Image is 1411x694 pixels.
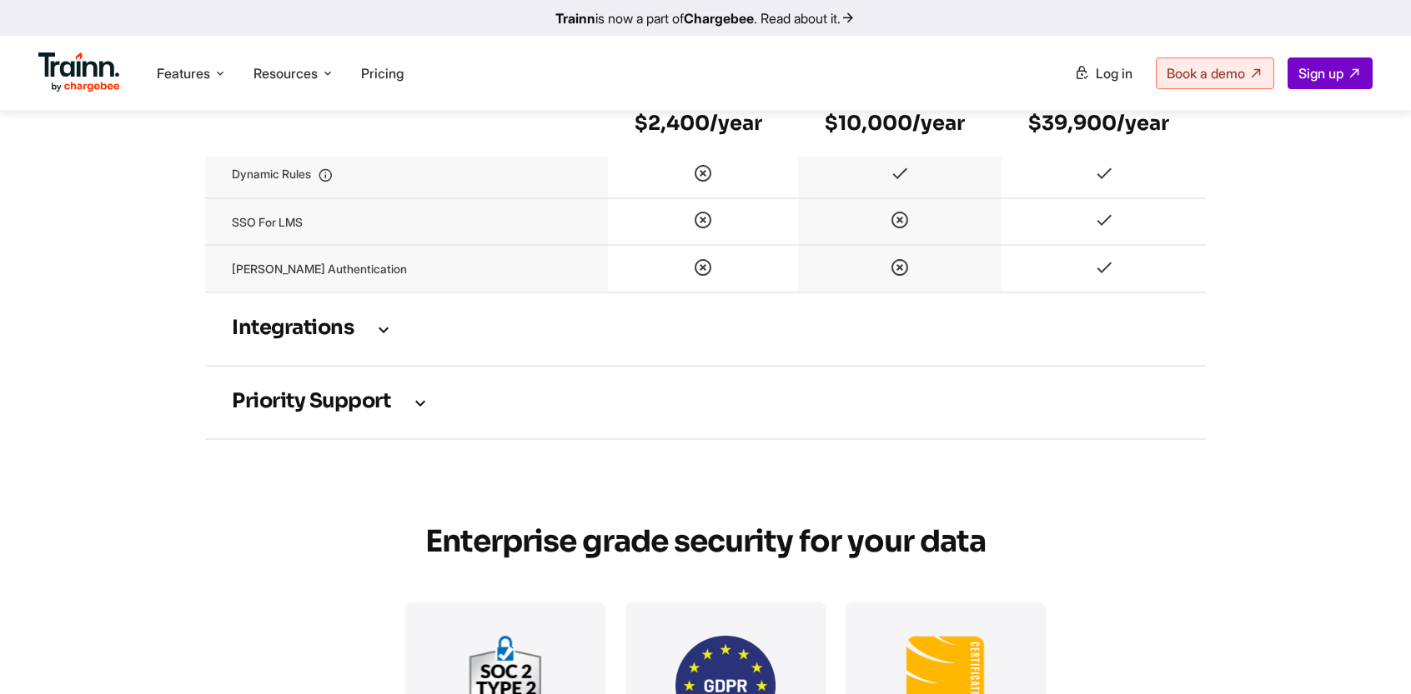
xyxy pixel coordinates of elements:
[1298,65,1343,82] span: Sign up
[38,52,120,92] img: Trainn Logo
[405,515,1006,569] h2: Enterprise grade security for your data
[205,152,608,198] td: Dynamic rules
[635,110,771,137] h6: $2,400/year
[232,393,1179,412] h3: Priority support
[205,198,608,245] td: SSO for LMS
[1328,614,1411,694] iframe: Chat Widget
[1288,57,1373,89] a: Sign up
[1064,58,1142,88] a: Log in
[1096,65,1132,82] span: Log in
[555,10,595,27] b: Trainn
[232,320,1179,338] h3: Integrations
[684,10,754,27] b: Chargebee
[1156,57,1274,89] a: Book a demo
[1167,65,1245,82] span: Book a demo
[1028,110,1179,137] h6: $39,900/year
[205,245,608,292] td: [PERSON_NAME] authentication
[157,64,210,82] span: Features
[361,65,404,82] a: Pricing
[254,64,318,82] span: Resources
[825,110,975,137] h6: $10,000/year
